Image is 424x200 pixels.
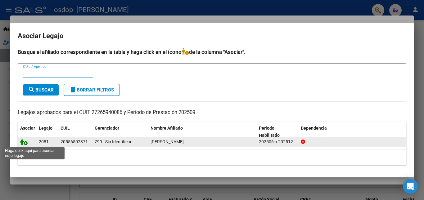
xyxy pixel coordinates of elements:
span: Dependencia [301,126,327,131]
span: Z99 - Sin Identificar [95,139,132,144]
div: 1 registros [18,149,406,165]
datatable-header-cell: Gerenciador [92,122,148,142]
span: 2081 [39,139,49,144]
mat-icon: delete [69,86,77,93]
datatable-header-cell: Dependencia [298,122,407,142]
span: Legajo [39,126,52,131]
span: MARTINEZ LAUTARO PEHUEN [151,139,184,144]
span: Nombre Afiliado [151,126,183,131]
datatable-header-cell: Legajo [36,122,58,142]
h2: Asociar Legajo [18,30,406,42]
button: Buscar [23,84,59,96]
span: Buscar [28,87,54,93]
span: Gerenciador [95,126,119,131]
div: Open Intercom Messenger [403,179,418,194]
datatable-header-cell: CUIL [58,122,92,142]
datatable-header-cell: Periodo Habilitado [256,122,298,142]
span: Asociar [20,126,35,131]
h4: Busque el afiliado correspondiente en la tabla y haga click en el ícono de la columna "Asociar". [18,48,406,56]
datatable-header-cell: Nombre Afiliado [148,122,256,142]
span: Periodo Habilitado [259,126,280,138]
div: 202506 a 202512 [259,138,296,145]
span: Borrar Filtros [69,87,114,93]
div: 20556502871 [61,138,88,145]
button: Borrar Filtros [64,84,120,96]
p: Legajos aprobados para el CUIT 27265940086 y Período de Prestación 202509 [18,109,406,117]
datatable-header-cell: Asociar [18,122,36,142]
mat-icon: search [28,86,35,93]
span: CUIL [61,126,70,131]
